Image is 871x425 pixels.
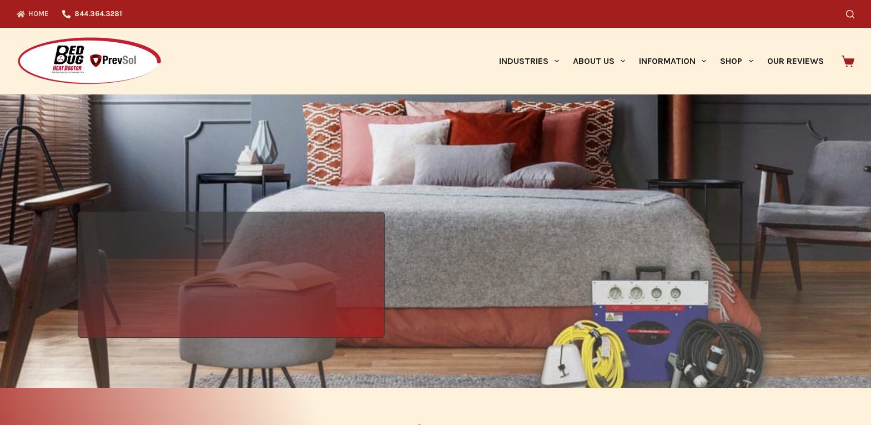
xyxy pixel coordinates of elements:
[492,28,566,94] a: Industries
[566,28,632,94] a: About Us
[492,28,830,94] nav: Primary
[846,10,854,18] button: Search
[17,37,162,86] img: Prevsol/Bed Bug Heat Doctor
[632,28,713,94] a: Information
[760,28,830,94] a: Our Reviews
[713,28,760,94] a: Shop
